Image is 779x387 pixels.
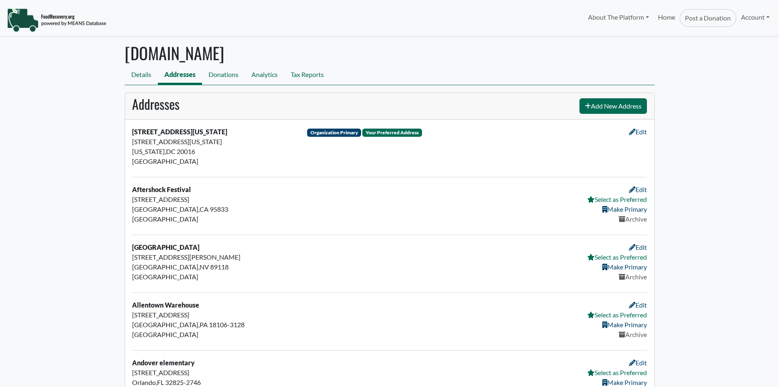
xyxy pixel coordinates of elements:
[587,311,647,319] a: Select as Preferred
[653,9,680,27] a: Home
[132,252,297,262] div: [STREET_ADDRESS][PERSON_NAME]
[200,321,208,328] span: PA
[602,205,647,213] a: Make Primary
[127,242,302,285] div: ,
[132,195,297,204] div: [STREET_ADDRESS]
[132,243,200,251] strong: [GEOGRAPHIC_DATA]
[177,147,195,155] span: 20016
[602,378,647,386] a: Make Primary
[736,9,774,25] a: Account
[209,321,245,328] span: 18106-3128
[362,129,422,137] div: Your preferred and default address
[132,205,198,213] span: [GEOGRAPHIC_DATA]
[132,156,297,166] div: [GEOGRAPHIC_DATA]
[125,43,655,63] h1: [DOMAIN_NAME]
[132,321,198,328] span: [GEOGRAPHIC_DATA]
[127,127,302,170] div: ,
[307,129,361,137] div: The Organization's primary address
[583,9,653,25] a: About The Platform
[158,66,202,85] a: Addresses
[245,66,284,85] a: Analytics
[587,253,647,261] a: Select as Preferred
[132,378,156,386] span: Orlando
[200,205,209,213] span: CA
[284,66,330,85] a: Tax Reports
[680,9,736,27] a: Post a Donation
[125,66,158,85] a: Details
[602,321,647,328] a: Make Primary
[587,369,647,376] a: Select as Preferred
[132,263,198,271] span: [GEOGRAPHIC_DATA]
[629,128,647,136] a: Edit
[132,137,297,147] div: [STREET_ADDRESS][US_STATE]
[629,301,647,309] a: Edit
[629,359,647,367] a: Edit
[210,205,228,213] span: 95833
[166,147,175,155] span: DC
[629,243,647,251] a: Edit
[132,330,297,339] div: [GEOGRAPHIC_DATA]
[7,8,106,32] img: NavigationLogo_FoodRecovery-91c16205cd0af1ed486a0f1a7774a6544ea792ac00100771e7dd3ec7c0e58e41.png
[165,378,201,386] span: 32825-2746
[629,186,647,193] a: Edit
[202,66,245,85] a: Donations
[602,263,647,271] a: Make Primary
[132,368,297,378] div: [STREET_ADDRESS]
[132,272,297,282] div: [GEOGRAPHIC_DATA]
[579,98,647,114] a: Add New Address
[132,359,195,367] strong: Andover elementary
[587,195,647,203] a: Select as Preferred
[132,128,227,136] strong: [STREET_ADDRESS][US_STATE]
[619,330,647,338] a: Archive
[132,214,297,224] div: [GEOGRAPHIC_DATA]
[210,263,229,271] span: 89118
[132,310,297,320] div: [STREET_ADDRESS]
[127,185,302,228] div: ,
[132,147,165,155] span: [US_STATE]
[619,273,647,281] a: Archive
[132,301,199,309] strong: Allentown Warehouse
[132,186,191,193] strong: Aftershock Festival
[619,215,647,223] a: Archive
[157,378,164,386] span: FL
[200,263,209,271] span: NV
[127,300,302,343] div: ,
[132,96,180,112] h2: Addresses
